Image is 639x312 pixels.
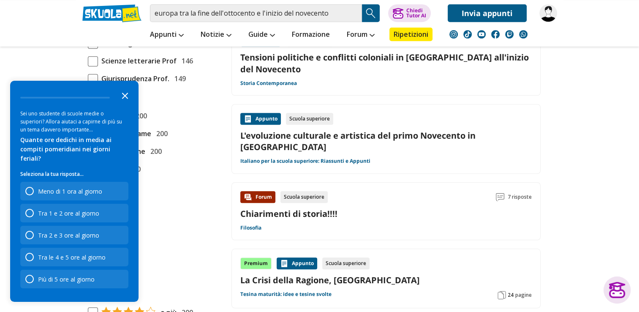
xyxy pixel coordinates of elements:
button: Close the survey [117,87,133,104]
div: Appunto [240,113,281,125]
button: Search Button [362,4,380,22]
a: Tensioni politiche e conflitti coloniali in [GEOGRAPHIC_DATA] all'inizio del Novecento [240,52,532,74]
a: Guide [246,27,277,43]
span: 7 risposte [508,191,532,203]
div: Tra 2 e 3 ore al giorno [38,231,99,239]
img: youtube [477,30,486,38]
a: Mostra tutto (4) [88,199,209,208]
div: Tra le 4 e 5 ore al giorno [38,253,106,261]
a: Notizie [198,27,234,43]
span: 24 [508,292,514,298]
span: Giurisprudenza Prof. [98,73,169,84]
img: twitch [505,30,514,38]
img: Commenti lettura [496,193,504,201]
img: facebook [491,30,500,38]
p: Seleziona la tua risposta... [20,170,128,178]
div: Più di 5 ore al giorno [20,270,128,288]
img: Appunti contenuto [280,259,288,268]
div: Scuola superiore [322,257,370,269]
div: Forum [240,191,275,203]
div: Scuola superiore [280,191,328,203]
div: Premium [240,257,272,269]
a: Forum [345,27,377,43]
img: instagram [449,30,458,38]
div: Tra 2 e 3 ore al giorno [20,226,128,244]
label: Rating [88,289,209,300]
div: Tra 1 e 2 ore al giorno [38,209,99,217]
button: ChiediTutor AI [388,4,431,22]
div: Sei uno studente di scuole medie o superiori? Allora aiutaci a capirne di più su un tema davvero ... [20,109,128,134]
span: 146 [178,55,193,66]
div: Appunto [277,257,317,269]
a: Formazione [290,27,332,43]
span: 200 [153,128,168,139]
span: 200 [147,146,162,157]
a: La Crisi della Ragione, [GEOGRAPHIC_DATA] [240,274,532,286]
div: Più di 5 ore al giorno [38,275,95,283]
div: Scuola superiore [286,113,333,125]
img: ilarianieddu [539,4,557,22]
img: tiktok [463,30,472,38]
div: Meno di 1 ora al giorno [38,187,102,195]
div: Tra 1 e 2 ore al giorno [20,204,128,222]
img: Cerca appunti, riassunti o versioni [364,7,377,19]
a: Tesina maturità: idee e tesine svolte [240,291,332,298]
div: Meno di 1 ora al giorno [20,182,128,200]
img: Forum contenuto [244,193,252,201]
img: WhatsApp [519,30,528,38]
span: 200 [132,110,147,121]
input: Cerca appunti, riassunti o versioni [150,4,362,22]
a: Filosofia [240,224,261,231]
a: Appunti [148,27,186,43]
a: Storia Contemporanea [240,80,297,87]
span: pagine [515,292,532,298]
a: Italiano per la scuola superiore: Riassunti e Appunti [240,158,370,164]
a: L'evoluzione culturale e artistica del primo Novecento in [GEOGRAPHIC_DATA] [240,130,532,153]
span: 149 [171,73,186,84]
div: Survey [10,81,139,302]
img: Appunti contenuto [244,115,252,123]
div: Tra le 4 e 5 ore al giorno [20,248,128,266]
div: Quante ore dedichi in media ai compiti pomeridiani nei giorni feriali? [20,135,128,163]
span: Scienze letterarie Prof [98,55,177,66]
a: Ripetizioni [389,27,432,41]
div: Chiedi Tutor AI [406,8,426,18]
img: Pagine [498,291,506,299]
a: Chiarimenti di storia!!!! [240,208,337,219]
a: Invia appunti [448,4,527,22]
